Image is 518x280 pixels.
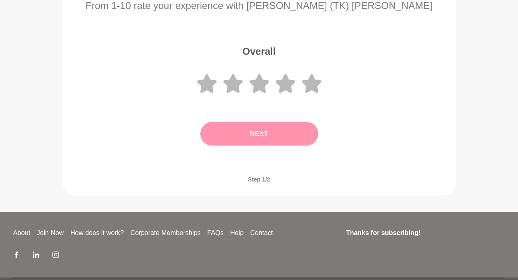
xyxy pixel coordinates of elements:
a: Contact [247,228,276,238]
a: Join Now [34,228,67,238]
a: About [10,228,34,238]
a: How does it work? [67,228,127,238]
a: LinkedIn [33,251,39,261]
a: Corporate Memberships [127,228,204,238]
span: Step 1/2 [238,167,280,192]
a: Facebook [13,251,20,261]
h5: Overall [74,45,444,58]
a: FAQs [204,228,227,238]
h4: Thanks for subscribing! [346,228,500,238]
a: Help [227,228,247,238]
a: Instagram [52,251,59,261]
